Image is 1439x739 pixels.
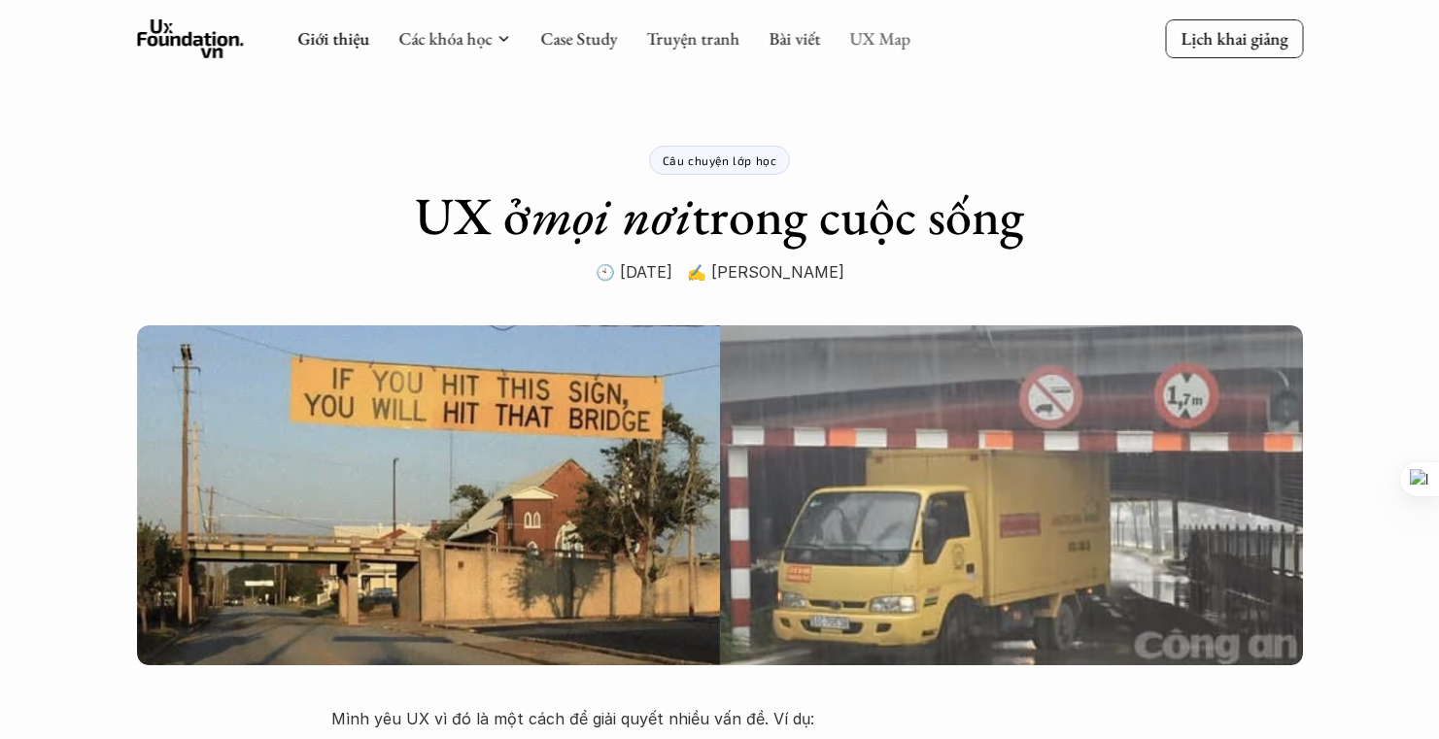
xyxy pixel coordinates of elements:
[331,704,1109,733] p: Mình yêu UX vì đó là một cách để giải quyết nhiều vấn đề. Ví dụ:
[849,27,910,50] a: UX Map
[596,257,844,286] p: 🕙 [DATE] ✍️ [PERSON_NAME]
[398,27,492,50] a: Các khóa học
[663,153,777,167] p: Câu chuyện lớp học
[769,27,820,50] a: Bài viết
[531,182,692,250] em: mọi nơi
[1181,27,1287,50] p: Lịch khai giảng
[297,27,369,50] a: Giới thiệu
[540,27,617,50] a: Case Study
[415,185,1024,248] h1: UX ở trong cuộc sống
[1165,19,1303,57] a: Lịch khai giảng
[646,27,739,50] a: Truyện tranh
